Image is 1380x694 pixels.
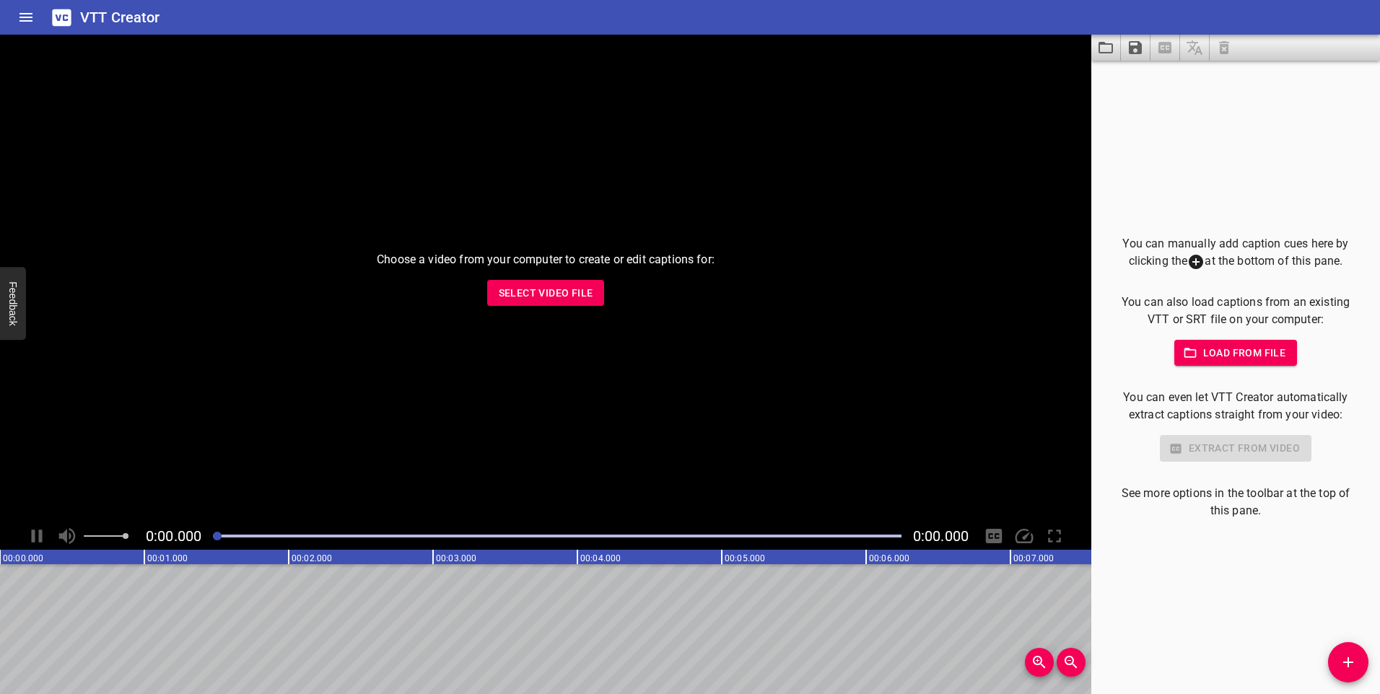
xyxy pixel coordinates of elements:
[436,553,476,563] text: 00:03.000
[1091,35,1121,61] button: Load captions from file
[1097,39,1114,56] svg: Load captions from file
[1328,642,1368,682] button: Add Cue
[147,553,188,563] text: 00:01.000
[1114,294,1357,328] p: You can also load captions from an existing VTT or SRT file on your computer:
[725,553,765,563] text: 00:05.000
[80,6,160,29] h6: VTT Creator
[1127,39,1144,56] svg: Save captions to file
[1114,235,1357,271] p: You can manually add caption cues here by clicking the at the bottom of this pane.
[980,522,1008,550] div: Hide/Show Captions
[487,280,605,307] button: Select Video File
[292,553,332,563] text: 00:02.000
[1150,35,1180,61] span: Select a video in the pane to the left, then you can automatically extract captions.
[1010,522,1038,550] div: Playback Speed
[1041,522,1068,550] div: Toggle Full Screen
[913,527,969,545] span: Video Duration
[499,284,593,302] span: Select Video File
[1025,648,1054,677] button: Zoom In
[213,535,901,537] div: Play progress
[377,251,715,268] p: Choose a video from your computer to create or edit captions for:
[580,553,621,563] text: 00:04.000
[1174,340,1298,366] button: Load from file
[869,553,909,563] text: 00:06.000
[146,527,201,545] span: Current Time
[1114,389,1357,423] p: You can even let VTT Creator automatically extract captions straight from your video:
[1013,553,1054,563] text: 00:07.000
[1057,648,1086,677] button: Zoom Out
[1121,35,1150,61] button: Save captions to file
[1180,35,1210,61] span: Add some captions below, then you can translate them.
[1114,435,1357,462] div: Select a video in the pane to the left to use this feature
[1186,344,1286,362] span: Load from file
[3,553,43,563] text: 00:00.000
[1114,485,1357,519] p: See more options in the toolbar at the top of this pane.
